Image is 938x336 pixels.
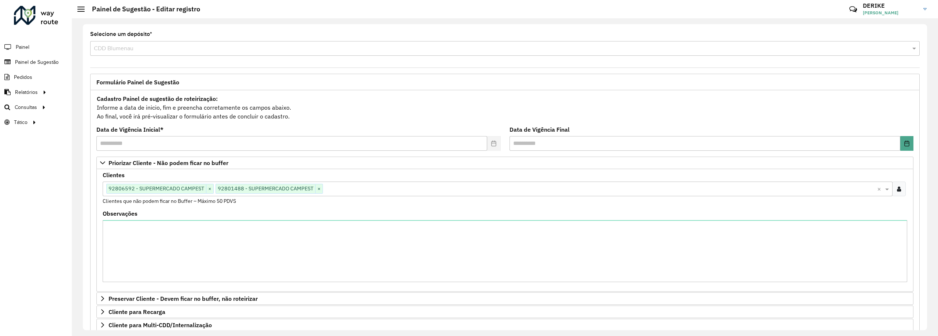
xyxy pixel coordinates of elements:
[103,171,125,179] label: Clientes
[877,185,883,193] span: Clear all
[15,103,37,111] span: Consultas
[96,125,163,134] label: Data de Vigência Inicial
[103,209,137,218] label: Observações
[107,184,206,193] span: 92806592 - SUPERMERCADO CAMPEST
[96,94,913,121] div: Informe a data de inicio, fim e preencha corretamente os campos abaixo. Ao final, você irá pré-vi...
[108,160,228,166] span: Priorizar Cliente - Não podem ficar no buffer
[85,5,200,13] h2: Painel de Sugestão - Editar registro
[96,306,913,318] a: Cliente para Recarga
[863,10,918,16] span: [PERSON_NAME]
[863,2,918,9] h3: DERIKE
[96,319,913,331] a: Cliente para Multi-CDD/Internalização
[108,322,212,328] span: Cliente para Multi-CDD/Internalização
[16,43,29,51] span: Painel
[103,198,236,204] small: Clientes que não podem ficar no Buffer – Máximo 50 PDVS
[206,185,213,193] span: ×
[96,169,913,292] div: Priorizar Cliente - Não podem ficar no buffer
[96,157,913,169] a: Priorizar Cliente - Não podem ficar no buffer
[14,73,32,81] span: Pedidos
[15,58,59,66] span: Painel de Sugestão
[510,125,570,134] label: Data de Vigência Final
[108,309,165,315] span: Cliente para Recarga
[97,95,218,102] strong: Cadastro Painel de sugestão de roteirização:
[15,88,38,96] span: Relatórios
[108,296,258,302] span: Preservar Cliente - Devem ficar no buffer, não roteirizar
[845,1,861,17] a: Contato Rápido
[315,185,323,193] span: ×
[216,184,315,193] span: 92801488 - SUPERMERCADO CAMPEST
[96,79,179,85] span: Formulário Painel de Sugestão
[900,136,913,151] button: Choose Date
[14,118,27,126] span: Tático
[96,292,913,305] a: Preservar Cliente - Devem ficar no buffer, não roteirizar
[90,30,152,39] label: Selecione um depósito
